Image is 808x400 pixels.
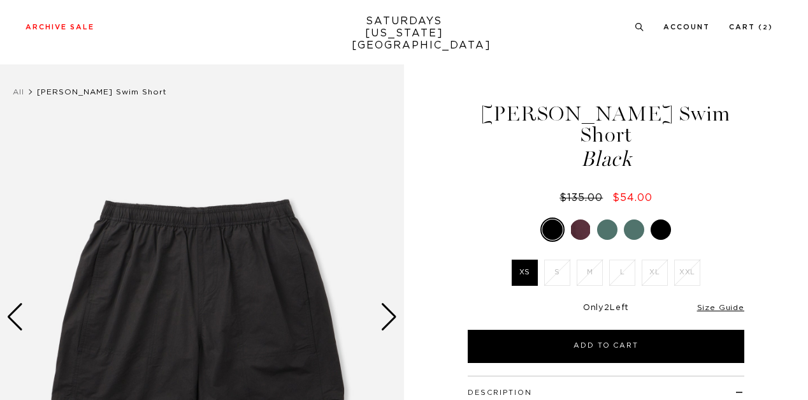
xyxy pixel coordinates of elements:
button: Description [468,389,532,396]
a: SATURDAYS[US_STATE][GEOGRAPHIC_DATA] [352,15,457,52]
a: All [13,88,24,96]
span: 2 [604,304,610,312]
div: Previous slide [6,303,24,331]
label: XS [512,260,538,286]
h1: [PERSON_NAME] Swim Short [466,103,746,170]
a: Account [663,24,710,31]
span: Black [466,149,746,170]
a: Archive Sale [25,24,94,31]
div: Next slide [380,303,398,331]
del: $135.00 [559,193,608,203]
span: $54.00 [612,193,653,203]
small: 2 [763,25,768,31]
button: Add to Cart [468,330,744,363]
a: Cart (2) [729,24,773,31]
a: Size Guide [697,304,744,311]
div: Only Left [468,303,744,314]
span: [PERSON_NAME] Swim Short [37,88,167,96]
